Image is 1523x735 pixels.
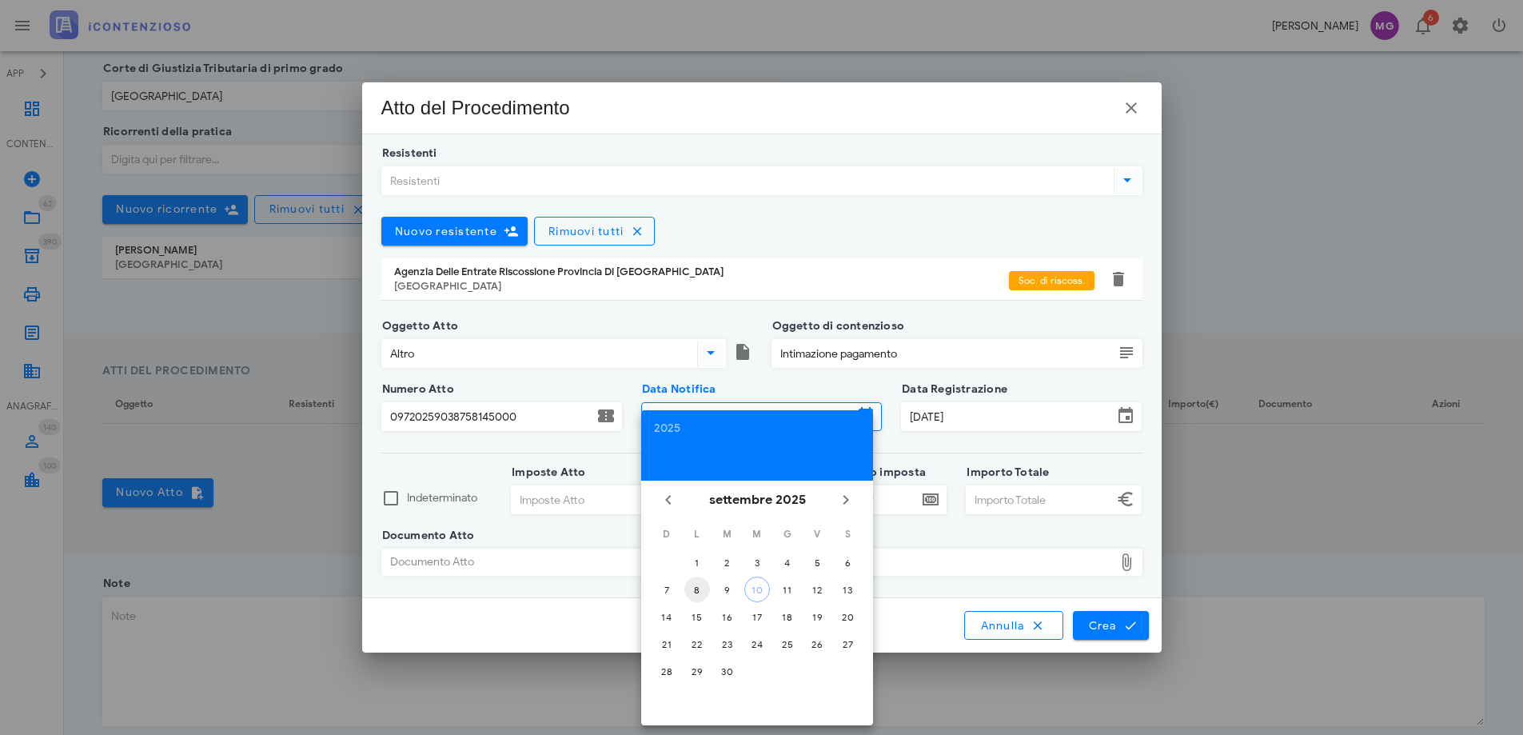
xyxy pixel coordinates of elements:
button: 28 [654,658,680,684]
div: 24 [744,638,770,650]
div: 28 [654,665,680,677]
label: 2° anno imposta [832,465,926,481]
button: 29 [684,658,710,684]
div: Agenzia Delle Entrate Riscossione Provincia Di [GEOGRAPHIC_DATA] [394,266,1009,278]
label: Imposte Atto [507,465,586,481]
input: Resistenti [382,167,1110,194]
label: Documento Atto [377,528,475,544]
div: 10 [745,584,769,596]
button: settembre 2025 [703,484,812,516]
label: Resistenti [377,146,437,162]
button: 8 [684,577,710,602]
button: Rimuovi tutti [534,217,656,246]
div: Atto del Procedimento [381,95,570,121]
div: 2 [714,557,740,569]
button: 9 [714,577,740,602]
div: 17 [744,611,770,623]
button: Annulla [964,611,1063,640]
button: Il mese scorso [654,485,683,514]
label: Importo Totale [962,465,1049,481]
div: 16 [714,611,740,623]
label: Data Registrazione [897,381,1007,397]
span: Rimuovi tutti [548,225,624,238]
button: Nuovo resistente [381,217,528,246]
button: 30 [714,658,740,684]
button: 25 [775,631,800,657]
button: 24 [744,631,770,657]
div: 2025 [654,423,860,434]
button: 26 [804,631,830,657]
button: Crea [1073,611,1148,640]
th: G [773,521,802,548]
div: 14 [654,611,680,623]
div: 3 [744,557,770,569]
div: 26 [804,638,830,650]
div: 21 [654,638,680,650]
button: 14 [654,604,680,629]
div: 7 [654,584,680,596]
button: 4 [775,549,800,575]
div: 22 [684,638,710,650]
button: Elimina [1109,270,1128,289]
th: S [833,521,862,548]
span: Nuovo resistente [394,225,497,238]
div: 18 [775,611,800,623]
div: 27 [835,638,860,650]
div: 13 [835,584,860,596]
span: Soc. di riscoss. [1019,271,1085,290]
button: 18 [775,604,800,629]
button: 13 [835,577,860,602]
div: 30 [714,665,740,677]
div: 5 [804,557,830,569]
button: 17 [744,604,770,629]
button: 2 [714,549,740,575]
div: 12 [804,584,830,596]
button: 10 [744,577,770,602]
label: Data Notifica [637,381,716,397]
div: Documento Atto [382,549,1114,575]
button: 15 [684,604,710,629]
th: M [712,521,741,548]
label: Oggetto Atto [377,318,459,334]
button: 22 [684,631,710,657]
button: 3 [744,549,770,575]
label: Indeterminato [407,490,492,506]
div: 29 [684,665,710,677]
input: Data Notifica [642,403,853,430]
div: 9 [714,584,740,596]
button: 27 [835,631,860,657]
button: 6 [835,549,860,575]
div: 23 [714,638,740,650]
input: Imposte Atto [512,486,658,513]
th: L [683,521,712,548]
th: M [743,521,771,548]
button: 7 [654,577,680,602]
button: 11 [775,577,800,602]
input: Importo Totale [967,486,1113,513]
span: Annulla [979,618,1048,633]
div: 8 [684,584,710,596]
span: Crea [1087,618,1134,633]
div: 20 [835,611,860,623]
div: 1 [684,557,710,569]
button: 16 [714,604,740,629]
th: D [652,521,681,548]
button: Il prossimo mese [831,485,860,514]
div: 11 [775,584,800,596]
div: 6 [835,557,860,569]
button: 20 [835,604,860,629]
input: Oggetto di contenzioso [772,340,1114,367]
input: Oggetto Atto [382,340,694,367]
button: 19 [804,604,830,629]
button: 21 [654,631,680,657]
div: [GEOGRAPHIC_DATA] [394,280,1009,293]
input: #### [837,486,919,513]
th: V [803,521,832,548]
button: 23 [714,631,740,657]
div: 4 [775,557,800,569]
button: 5 [804,549,830,575]
button: 1 [684,549,710,575]
input: Numero Atto [382,403,593,430]
div: 19 [804,611,830,623]
div: 15 [684,611,710,623]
